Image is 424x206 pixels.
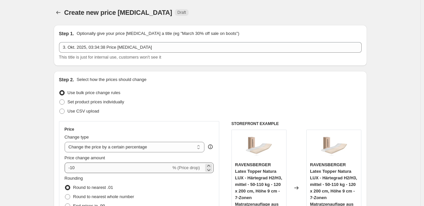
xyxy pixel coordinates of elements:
[231,121,362,126] h6: STOREFRONT EXAMPLE
[68,109,99,114] span: Use CSV upload
[73,185,113,190] span: Round to nearest .01
[76,76,146,83] p: Select how the prices should change
[68,99,124,104] span: Set product prices individually
[65,127,74,132] h3: Price
[65,155,105,160] span: Price change amount
[321,133,347,160] img: 61GEFa5Y99L_80x.jpg
[64,9,172,16] span: Create new price [MEDICAL_DATA]
[59,42,362,53] input: 30% off holiday sale
[65,176,83,181] span: Rounding
[177,10,186,15] span: Draft
[59,30,74,37] h2: Step 1.
[54,8,63,17] button: Price change jobs
[73,194,134,199] span: Round to nearest whole number
[59,76,74,83] h2: Step 2.
[246,133,272,160] img: 61GEFa5Y99L_80x.jpg
[68,90,120,95] span: Use bulk price change rules
[76,30,239,37] p: Optionally give your price [MEDICAL_DATA] a title (eg "March 30% off sale on boots")
[65,163,171,173] input: -15
[65,135,89,140] span: Change type
[207,143,214,150] div: help
[59,55,161,60] span: This title is just for internal use, customers won't see it
[172,165,200,170] span: % (Price drop)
